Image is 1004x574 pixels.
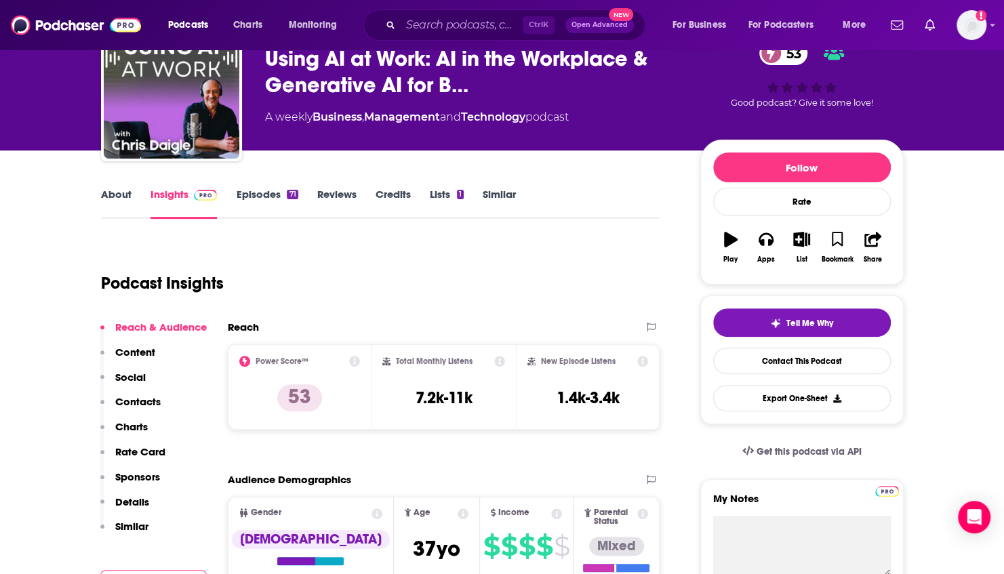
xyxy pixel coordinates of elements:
[557,388,620,408] h3: 1.4k-3.4k
[313,110,362,123] a: Business
[100,470,160,495] button: Sponsors
[523,16,555,34] span: Ctrl K
[740,14,833,36] button: open menu
[958,501,990,533] div: Open Intercom Messenger
[461,110,525,123] a: Technology
[228,321,259,333] h2: Reach
[224,14,270,36] a: Charts
[362,110,364,123] span: ,
[565,17,634,33] button: Open AdvancedNew
[159,14,226,36] button: open menu
[773,41,808,65] span: 53
[672,16,726,35] span: For Business
[115,371,146,384] p: Social
[957,10,986,40] img: User Profile
[364,110,440,123] a: Management
[713,492,891,516] label: My Notes
[609,8,633,21] span: New
[289,16,337,35] span: Monitoring
[957,10,986,40] span: Logged in as WE_Broadcast
[757,255,775,264] div: Apps
[265,109,569,125] div: A weekly podcast
[115,420,148,433] p: Charts
[279,14,355,36] button: open menu
[797,255,807,264] div: List
[756,446,861,457] span: Get this podcast via API
[115,495,149,508] p: Details
[100,395,161,420] button: Contacts
[414,508,430,517] span: Age
[168,16,208,35] span: Podcasts
[748,223,784,272] button: Apps
[713,223,748,272] button: Play
[589,537,644,556] div: Mixed
[784,223,819,272] button: List
[232,530,390,549] div: [DEMOGRAPHIC_DATA]
[731,98,873,108] span: Good podcast? Give it some love!
[864,255,882,264] div: Share
[483,535,500,557] span: $
[498,508,529,517] span: Income
[483,188,516,219] a: Similar
[115,470,160,483] p: Sponsors
[317,188,357,219] a: Reviews
[501,535,517,557] span: $
[770,318,781,329] img: tell me why sparkle
[430,188,464,219] a: Lists1
[541,356,616,366] h2: New Episode Listens
[976,10,986,21] svg: Add a profile image
[713,348,891,374] a: Contact This Podcast
[885,14,908,37] a: Show notifications dropdown
[256,356,308,366] h2: Power Score™
[115,346,155,358] p: Content
[440,110,461,123] span: and
[700,33,904,117] div: 53Good podcast? Give it some love!
[786,318,833,329] span: Tell Me Why
[101,273,224,293] h1: Podcast Insights
[11,12,141,38] img: Podchaser - Follow, Share and Rate Podcasts
[519,535,535,557] span: $
[875,484,899,497] a: Pro website
[194,190,218,201] img: Podchaser Pro
[731,435,872,468] a: Get this podcast via API
[100,371,146,396] button: Social
[759,41,808,65] a: 53
[536,535,553,557] span: $
[104,23,239,159] img: Using AI at Work: AI in the Workplace & Generative AI for Business Leaders
[413,535,460,562] span: 37 yo
[957,10,986,40] button: Show profile menu
[100,495,149,520] button: Details
[571,22,628,28] span: Open Advanced
[820,223,855,272] button: Bookmark
[833,14,883,36] button: open menu
[236,188,298,219] a: Episodes71
[287,190,298,199] div: 71
[251,508,281,517] span: Gender
[401,14,523,36] input: Search podcasts, credits, & more...
[713,188,891,216] div: Rate
[277,384,322,411] p: 53
[821,255,853,264] div: Bookmark
[228,473,351,486] h2: Audience Demographics
[713,152,891,182] button: Follow
[663,14,743,36] button: open menu
[115,520,148,533] p: Similar
[457,190,464,199] div: 1
[101,188,132,219] a: About
[843,16,866,35] span: More
[415,388,472,408] h3: 7.2k-11k
[115,321,207,333] p: Reach & Audience
[100,420,148,445] button: Charts
[554,535,569,557] span: $
[713,308,891,337] button: tell me why sparkleTell Me Why
[233,16,262,35] span: Charts
[376,9,658,41] div: Search podcasts, credits, & more...
[376,188,411,219] a: Credits
[396,356,473,366] h2: Total Monthly Listens
[594,508,635,526] span: Parental Status
[100,445,165,470] button: Rate Card
[100,321,207,346] button: Reach & Audience
[100,520,148,545] button: Similar
[919,14,940,37] a: Show notifications dropdown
